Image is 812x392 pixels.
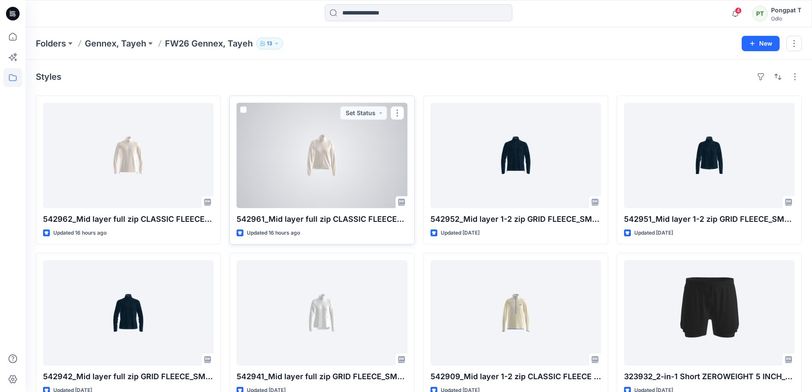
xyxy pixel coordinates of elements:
[36,72,61,82] h4: Styles
[431,260,601,366] a: 542909_Mid layer 1-2 zip CLASSIC FLEECE KIDS_SMS_3D
[624,103,795,208] a: 542951_Mid layer 1-2 zip GRID FLEECE_SMS_3D
[237,103,407,208] a: 542961_Mid layer full zip CLASSIC FLEECE_SMS_3D
[431,371,601,383] p: 542909_Mid layer 1-2 zip CLASSIC FLEECE KIDS_SMS_3D
[43,103,214,208] a: 542962_Mid layer full zip CLASSIC FLEECE_SMS_3D
[634,229,673,238] p: Updated [DATE]
[742,36,780,51] button: New
[267,39,272,48] p: 13
[36,38,66,49] a: Folders
[735,7,742,14] span: 4
[771,5,801,15] div: Pongpat T
[43,213,214,225] p: 542962_Mid layer full zip CLASSIC FLEECE_SMS_3D
[237,260,407,366] a: 542941_Mid layer full zip GRID FLEECE_SMS_3D
[752,6,768,21] div: PT
[43,260,214,366] a: 542942_Mid layer full zip GRID FLEECE_SMS_3D
[256,38,283,49] button: 13
[247,229,300,238] p: Updated 16 hours ago
[53,229,107,238] p: Updated 16 hours ago
[431,213,601,225] p: 542952_Mid layer 1-2 zip GRID FLEECE_SMS_3D
[624,260,795,366] a: 323932_2-in-1 Short ZEROWEIGHT 5 INCH_SMS_3D
[624,371,795,383] p: 323932_2-in-1 Short ZEROWEIGHT 5 INCH_SMS_3D
[85,38,146,49] a: Gennex, Tayeh
[237,371,407,383] p: 542941_Mid layer full zip GRID FLEECE_SMS_3D
[771,15,801,22] div: Odlo
[441,229,480,238] p: Updated [DATE]
[431,103,601,208] a: 542952_Mid layer 1-2 zip GRID FLEECE_SMS_3D
[237,213,407,225] p: 542961_Mid layer full zip CLASSIC FLEECE_SMS_3D
[624,213,795,225] p: 542951_Mid layer 1-2 zip GRID FLEECE_SMS_3D
[165,38,253,49] p: FW26 Gennex, Tayeh
[43,371,214,383] p: 542942_Mid layer full zip GRID FLEECE_SMS_3D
